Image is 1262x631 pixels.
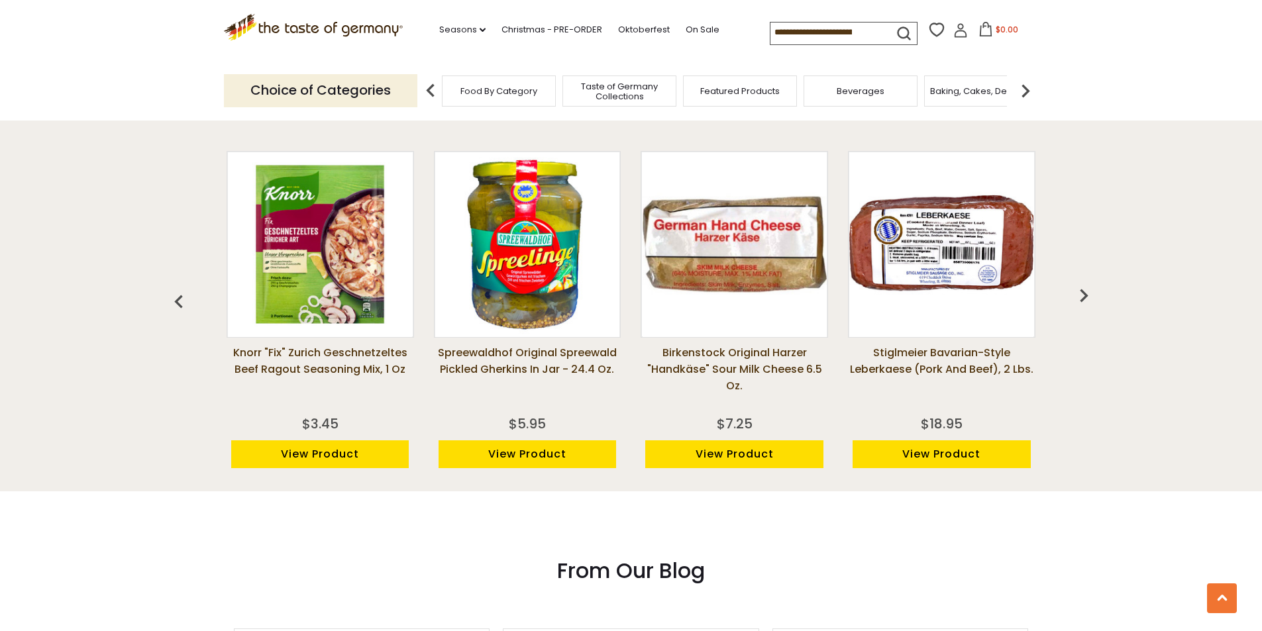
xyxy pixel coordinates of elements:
a: View Product [231,440,409,469]
a: Spreewaldhof Original Spreewald Pickled Gherkins in Jar - 24.4 oz. [434,344,621,411]
a: View Product [645,440,823,469]
a: Food By Category [460,86,537,96]
a: On Sale [686,23,719,37]
img: Birkenstock Original Harzer [643,152,827,336]
a: View Product [853,440,1031,469]
img: next arrow [1012,77,1039,104]
img: previous arrow [166,289,192,315]
h3: From Our Blog [234,558,1029,584]
a: Featured Products [700,86,780,96]
a: Seasons [439,23,486,37]
div: $7.25 [717,414,753,434]
a: Beverages [837,86,884,96]
img: previous arrow [417,77,444,104]
button: $0.00 [971,22,1027,42]
div: $3.45 [302,414,339,434]
div: $18.95 [921,414,963,434]
a: Knorr "Fix" Zurich Geschnetzeltes Beef Ragout Seasoning Mix, 1 oz [227,344,414,411]
a: Oktoberfest [618,23,670,37]
img: Stiglmeier Bavarian-style Leberkaese (pork and beef), 2 lbs. [849,152,1033,336]
img: Spreewaldhof Original Spreewald Pickled Gherkins in Jar - 24.4 oz. [435,152,619,336]
a: Baking, Cakes, Desserts [930,86,1033,96]
span: $0.00 [996,24,1018,35]
a: Taste of Germany Collections [566,81,672,101]
a: View Product [439,440,617,469]
img: Knorr [228,152,412,336]
a: Stiglmeier Bavarian-style Leberkaese (pork and beef), 2 lbs. [848,344,1035,411]
div: $5.95 [509,414,546,434]
img: previous arrow [1071,282,1097,309]
a: Birkenstock Original Harzer "Handkäse" Sour Milk Cheese 6.5 oz. [641,344,828,411]
a: Christmas - PRE-ORDER [501,23,602,37]
p: Choice of Categories [224,74,417,107]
